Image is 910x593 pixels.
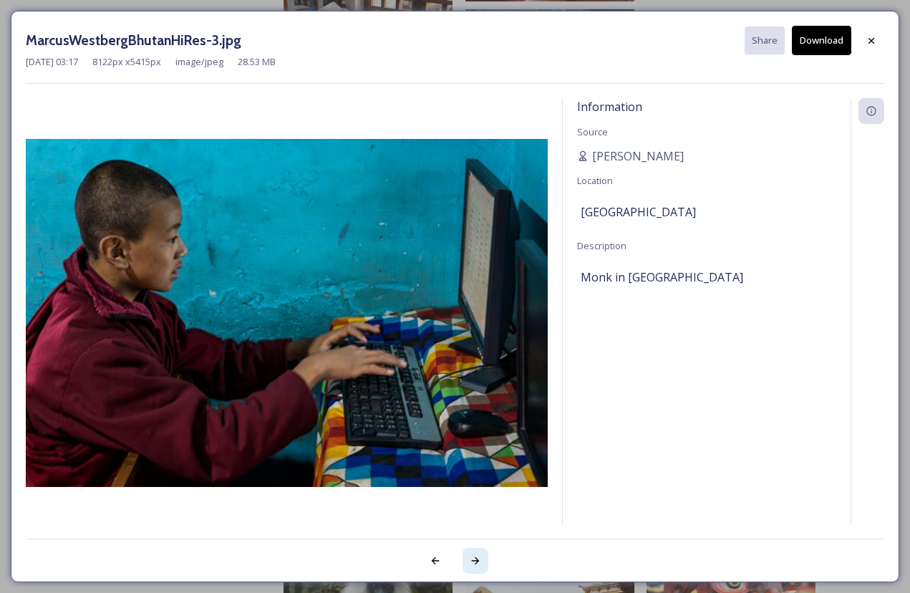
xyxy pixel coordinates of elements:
[577,239,626,252] span: Description
[792,26,851,55] button: Download
[577,174,613,187] span: Location
[592,148,684,165] span: [PERSON_NAME]
[581,269,743,286] span: Monk in [GEOGRAPHIC_DATA]
[238,55,276,69] span: 28.53 MB
[26,30,241,51] h3: MarcusWestbergBhutanHiRes-3.jpg
[175,55,223,69] span: image/jpeg
[745,26,785,54] button: Share
[92,55,161,69] span: 8122 px x 5415 px
[577,125,608,138] span: Source
[581,203,696,221] span: [GEOGRAPHIC_DATA]
[26,139,548,487] img: MarcusWestbergBhutanHiRes-3.jpg
[26,55,78,69] span: [DATE] 03:17
[577,99,642,115] span: Information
